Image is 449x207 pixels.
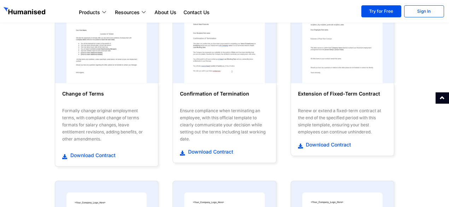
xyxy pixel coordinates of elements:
[62,108,143,142] span: Formally change original employment terms, with compliant change of terms formats for salary chan...
[404,5,444,17] a: Sign In
[75,8,111,17] a: Products
[151,8,180,17] a: About Us
[62,151,151,159] a: Download Contract
[298,90,387,104] h6: Extension of Fixed-Term Contract
[180,8,213,17] a: Contact Us
[4,7,47,16] img: GetHumanised Logo
[304,141,351,148] span: Download Contract
[111,8,151,17] a: Resources
[69,152,116,159] span: Download Contract
[180,148,269,156] a: Download Contract
[298,141,387,149] a: Download Contract
[361,5,401,17] a: Try for Free
[180,90,269,104] h6: Confirmation of Termination
[62,90,151,104] h6: Change of Terms
[180,107,269,143] div: Ensure compliance when terminating an employee, with this official template to clearly communicat...
[298,107,387,136] div: Renew or extend a fixed-term contract at the end of the specified period with this simple templat...
[186,148,233,155] span: Download Contract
